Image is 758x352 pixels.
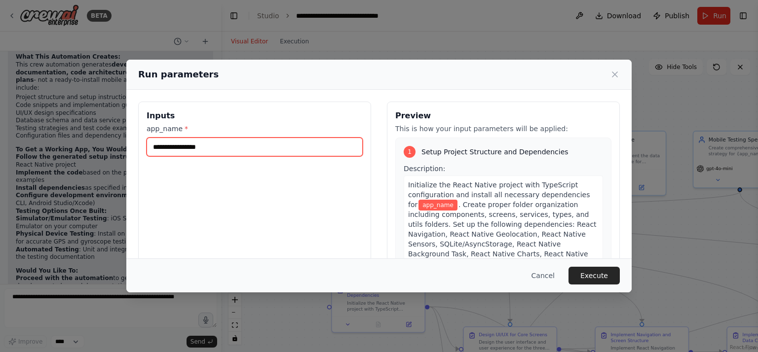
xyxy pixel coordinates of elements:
[568,267,620,284] button: Execute
[418,200,457,211] span: Variable: app_name
[524,267,563,284] button: Cancel
[147,124,363,134] label: app_name
[408,181,590,209] span: Initialize the React Native project with TypeScript configuration and install all necessary depen...
[147,110,363,122] h3: Inputs
[404,146,416,158] div: 1
[421,147,568,157] span: Setup Project Structure and Dependencies
[408,201,597,278] span: . Create proper folder organization including components, screens, services, types, and utils fol...
[404,165,445,173] span: Description:
[138,68,219,81] h2: Run parameters
[395,110,611,122] h3: Preview
[395,124,611,134] p: This is how your input parameters will be applied:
